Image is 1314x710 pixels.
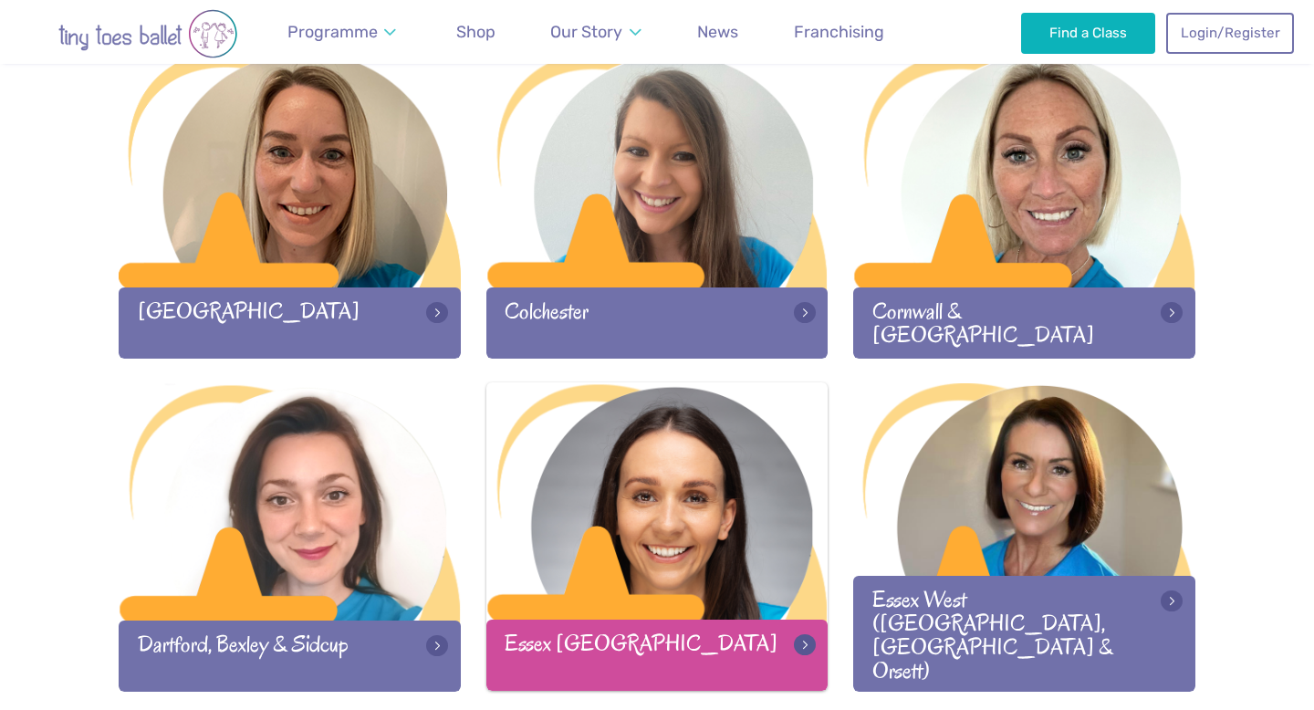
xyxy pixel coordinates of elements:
[456,22,495,41] span: Shop
[287,22,378,41] span: Programme
[119,287,461,358] div: [GEOGRAPHIC_DATA]
[486,287,829,358] div: Colchester
[279,12,405,53] a: Programme
[448,12,504,53] a: Shop
[853,287,1195,358] div: Cornwall & [GEOGRAPHIC_DATA]
[689,12,746,53] a: News
[786,12,892,53] a: Franchising
[486,382,829,690] a: Essex [GEOGRAPHIC_DATA]
[1166,13,1294,53] a: Login/Register
[853,50,1195,358] a: Cornwall & [GEOGRAPHIC_DATA]
[486,50,829,358] a: Colchester
[20,9,276,58] img: tiny toes ballet
[853,383,1195,691] a: Essex West ([GEOGRAPHIC_DATA], [GEOGRAPHIC_DATA] & Orsett)
[119,50,461,358] a: [GEOGRAPHIC_DATA]
[794,22,884,41] span: Franchising
[697,22,738,41] span: News
[119,383,461,691] a: Dartford, Bexley & Sidcup
[853,576,1195,691] div: Essex West ([GEOGRAPHIC_DATA], [GEOGRAPHIC_DATA] & Orsett)
[119,621,461,691] div: Dartford, Bexley & Sidcup
[542,12,650,53] a: Our Story
[1021,13,1155,53] a: Find a Class
[486,620,829,690] div: Essex [GEOGRAPHIC_DATA]
[550,22,622,41] span: Our Story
